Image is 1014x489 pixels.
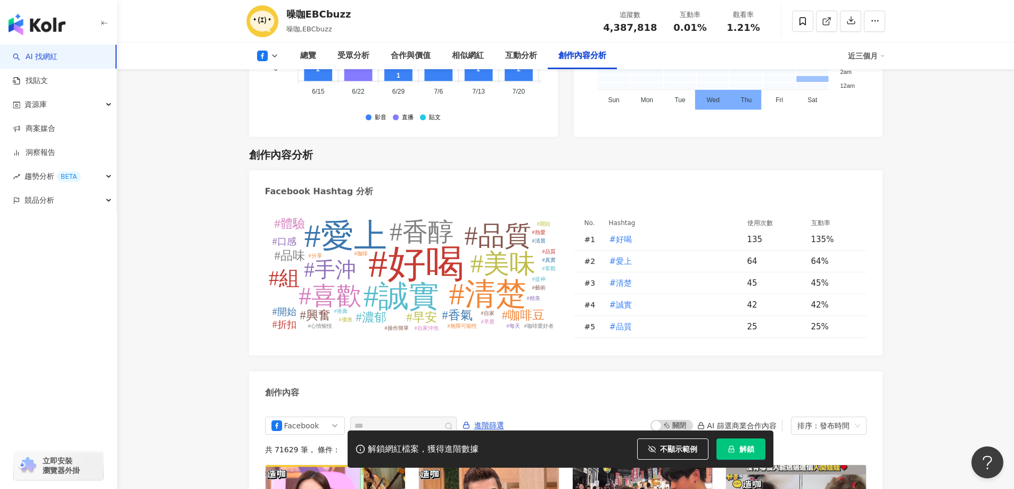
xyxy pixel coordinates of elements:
[339,317,352,322] tspan: #優惠
[368,243,464,285] tspan: #好喝
[312,88,325,95] tspan: 6/15
[600,316,739,338] td: #品質
[304,258,356,281] tspan: #手沖
[464,221,531,251] tspan: #品質
[308,323,332,329] tspan: #心情愉悅
[368,444,479,455] div: 解鎖網紅檔案，獲得進階數據
[609,299,632,311] span: #誠實
[609,272,633,294] button: #清楚
[472,88,485,95] tspan: 7/13
[600,294,739,316] td: #誠實
[716,438,765,460] button: 解鎖
[272,319,296,330] tspan: #折扣
[600,272,739,294] td: #清楚
[265,387,299,399] div: 創作內容
[811,277,856,289] div: 45%
[532,238,545,244] tspan: #清晨
[406,311,437,324] tspan: #早安
[640,96,653,104] tspan: Mon
[811,255,856,267] div: 64%
[670,10,711,20] div: 互動率
[609,229,633,250] button: #好喝
[803,229,867,251] td: 135%
[803,217,867,229] th: 互動率
[532,276,545,282] tspan: #提神
[9,14,65,35] img: logo
[300,309,331,322] tspan: #興奮
[506,323,520,329] tspan: #每天
[697,421,776,430] div: AI 篩選商業合作內容
[673,22,706,33] span: 0.01%
[723,10,764,20] div: 觀看率
[462,417,505,434] button: 進階篩選
[811,234,856,245] div: 135%
[274,65,277,71] tspan: 0
[375,114,386,121] div: 影音
[449,277,526,311] tspan: #清楚
[609,251,633,272] button: #愛上
[747,321,803,333] div: 25
[13,52,57,62] a: searchAI 找網紅
[542,248,555,254] tspan: #品質
[391,49,431,62] div: 合作與價值
[246,5,278,37] img: KOL Avatar
[637,438,708,460] button: 不顯示範例
[609,277,632,289] span: #清楚
[747,277,803,289] div: 45
[542,266,555,271] tspan: #客觀
[13,173,20,180] span: rise
[274,249,305,262] tspan: #品味
[728,445,735,453] span: lock
[803,251,867,272] td: 64%
[803,294,867,316] td: 42%
[334,308,347,314] tspan: #推薦
[272,306,296,317] tspan: #開始
[274,217,305,230] tspan: #體驗
[584,234,600,245] div: # 1
[505,49,537,62] div: 互動分析
[840,82,855,89] tspan: 12am
[532,229,545,235] tspan: #熱愛
[429,114,441,121] div: 貼文
[803,272,867,294] td: 45%
[603,22,657,33] span: 4,387,818
[803,316,867,338] td: 25%
[584,321,600,333] div: # 5
[747,299,803,311] div: 42
[542,257,555,263] tspan: #真實
[474,417,504,434] span: 進階篩選
[609,255,632,267] span: #愛上
[481,319,494,325] tspan: #早晨
[390,218,454,246] tspan: #香醇
[24,93,47,117] span: 資源庫
[392,88,405,95] tspan: 6/29
[352,88,365,95] tspan: 6/22
[300,49,316,62] div: 總覽
[481,310,494,316] tspan: #自家
[56,171,81,182] div: BETA
[501,309,545,322] tspan: #咖啡豆
[272,236,296,247] tspan: #口感
[747,255,803,267] div: 64
[526,295,540,301] tspan: #精美
[442,309,473,322] tspan: #香氣
[609,316,633,337] button: #品質
[434,88,443,95] tspan: 7/6
[402,114,414,121] div: 直播
[284,417,319,434] div: Facebook
[268,267,300,289] tspan: #組
[43,456,80,475] span: 立即安裝 瀏覽器外掛
[603,10,657,20] div: 追蹤數
[265,186,373,197] div: Facebook Hashtag 分析
[470,249,535,278] tspan: #美味
[337,49,369,62] div: 受眾分析
[706,96,719,104] tspan: Wed
[512,88,525,95] tspan: 7/20
[14,451,103,480] a: chrome extension立即安裝 瀏覽器外掛
[299,282,361,310] tspan: #喜歡
[600,251,739,272] td: #愛上
[848,47,885,64] div: 近三個月
[414,325,438,331] tspan: #自家沖泡
[249,147,313,162] div: 創作內容分析
[524,323,553,329] tspan: #咖啡愛好者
